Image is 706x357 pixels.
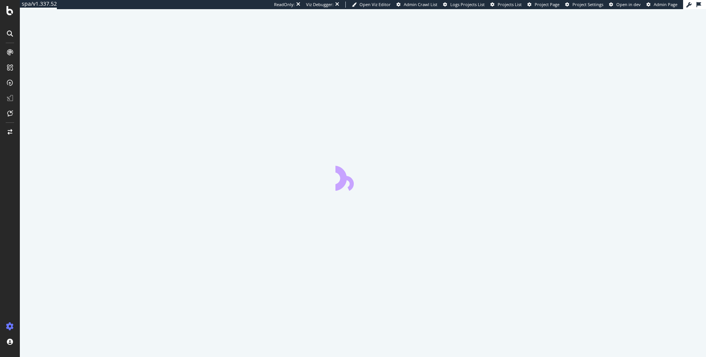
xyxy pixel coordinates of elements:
a: Open Viz Editor [352,2,391,8]
div: ReadOnly: [274,2,295,8]
span: Project Settings [572,2,603,7]
span: Logs Projects List [450,2,485,7]
div: animation [335,163,390,191]
span: Open in dev [616,2,641,7]
a: Open in dev [609,2,641,8]
a: Projects List [490,2,522,8]
a: Logs Projects List [443,2,485,8]
a: Admin Page [646,2,677,8]
a: Project Settings [565,2,603,8]
span: Admin Crawl List [404,2,437,7]
span: Open Viz Editor [359,2,391,7]
a: Admin Crawl List [397,2,437,8]
span: Project Page [535,2,559,7]
div: Viz Debugger: [306,2,334,8]
a: Project Page [527,2,559,8]
span: Projects List [498,2,522,7]
span: Admin Page [654,2,677,7]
